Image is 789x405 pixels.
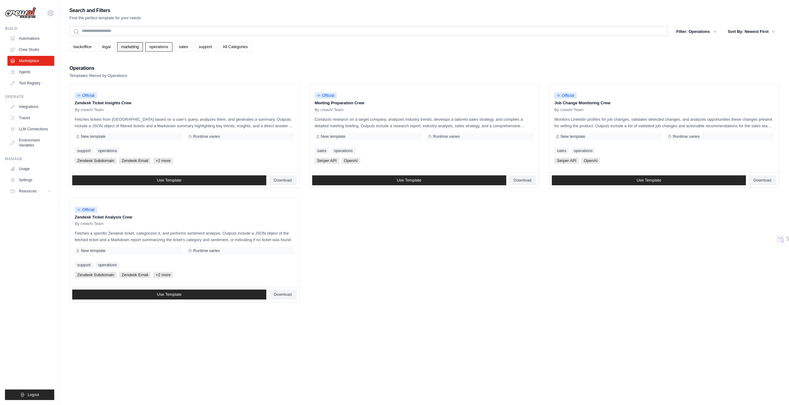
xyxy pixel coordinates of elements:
a: Marketplace [7,56,54,66]
a: operations [571,148,595,154]
p: Templates filtered by Operations [69,73,127,79]
a: Use Template [72,175,266,185]
span: By crewAI Team [554,107,583,112]
a: Automations [7,34,54,43]
a: Download [269,290,297,299]
a: Crew Studio [7,45,54,55]
a: operations [95,148,119,154]
span: Use Template [637,178,661,183]
span: Zendesk Subdomain [75,272,117,278]
p: Zendesk Ticket Insights Crew [75,100,294,106]
span: By crewAI Team [75,221,104,226]
button: Sort By: Newest First [724,26,779,37]
a: support [195,42,216,52]
span: Official [75,207,97,213]
span: Serper API [554,158,579,164]
span: New template [81,248,105,253]
p: Meeting Preparation Crew [315,100,534,106]
a: support [75,148,93,154]
a: Download [269,175,297,185]
a: Use Template [552,175,746,185]
span: By crewAI Team [315,107,344,112]
p: Fetches tickets from [GEOGRAPHIC_DATA] based on a user's query, analyzes them, and generates a su... [75,116,294,129]
p: Job Change Monitoring Crew [554,100,774,106]
button: Filter: Operations [672,26,720,37]
p: Fetches a specific Zendesk ticket, categorizes it, and performs sentiment analysis. Outputs inclu... [75,230,294,243]
div: Build [5,26,54,31]
span: Use Template [397,178,421,183]
a: Agents [7,67,54,77]
a: sales [175,42,192,52]
p: Monitors LinkedIn profiles for job changes, validates detected changes, and analyzes opportunitie... [554,116,774,129]
span: By crewAI Team [75,107,104,112]
p: Find the perfect template for your needs [69,15,141,21]
span: Runtime varies [673,134,700,139]
span: Download [274,292,292,297]
div: Operate [5,94,54,99]
span: Download [514,178,532,183]
a: Usage [7,164,54,174]
a: Integrations [7,102,54,112]
span: Zendesk Email [119,272,151,278]
span: New template [81,134,105,139]
a: Environment Variables [7,135,54,150]
span: Use Template [157,292,181,297]
p: Conducts research on a target company, analyzes industry trends, develops a tailored sales strate... [315,116,534,129]
button: Logout [5,389,54,400]
span: Use Template [157,178,181,183]
a: marketing [117,42,143,52]
span: Runtime varies [433,134,460,139]
span: +2 more [153,158,173,164]
span: Official [75,92,97,99]
span: Serper API [315,158,339,164]
div: Manage [5,156,54,161]
span: Official [315,92,337,99]
a: backoffice [69,42,95,52]
span: Download [274,178,292,183]
span: +2 more [153,272,173,278]
a: Download [748,175,776,185]
span: OpenAI [581,158,600,164]
p: Zendesk Ticket Analysis Crew [75,214,294,220]
h2: Search and Filters [69,6,141,15]
a: Tool Registry [7,78,54,88]
a: All Categories [219,42,252,52]
button: Resources [7,186,54,196]
span: Zendesk Subdomain [75,158,117,164]
span: Download [753,178,771,183]
span: Logout [28,392,39,397]
a: legal [98,42,114,52]
span: New template [321,134,345,139]
a: sales [315,148,329,154]
a: LLM Connections [7,124,54,134]
a: operations [331,148,355,154]
a: Settings [7,175,54,185]
span: New template [561,134,585,139]
span: Resources [19,189,37,194]
a: sales [554,148,569,154]
img: Logo [5,7,36,19]
span: OpenAI [342,158,360,164]
a: Use Template [312,175,506,185]
h2: Operations [69,64,127,73]
span: Runtime varies [193,248,220,253]
a: Download [509,175,537,185]
a: Traces [7,113,54,123]
a: operations [95,262,119,268]
span: Official [554,92,577,99]
a: operations [145,42,172,52]
a: support [75,262,93,268]
a: Use Template [72,290,266,299]
span: Zendesk Email [119,158,151,164]
span: Runtime varies [193,134,220,139]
